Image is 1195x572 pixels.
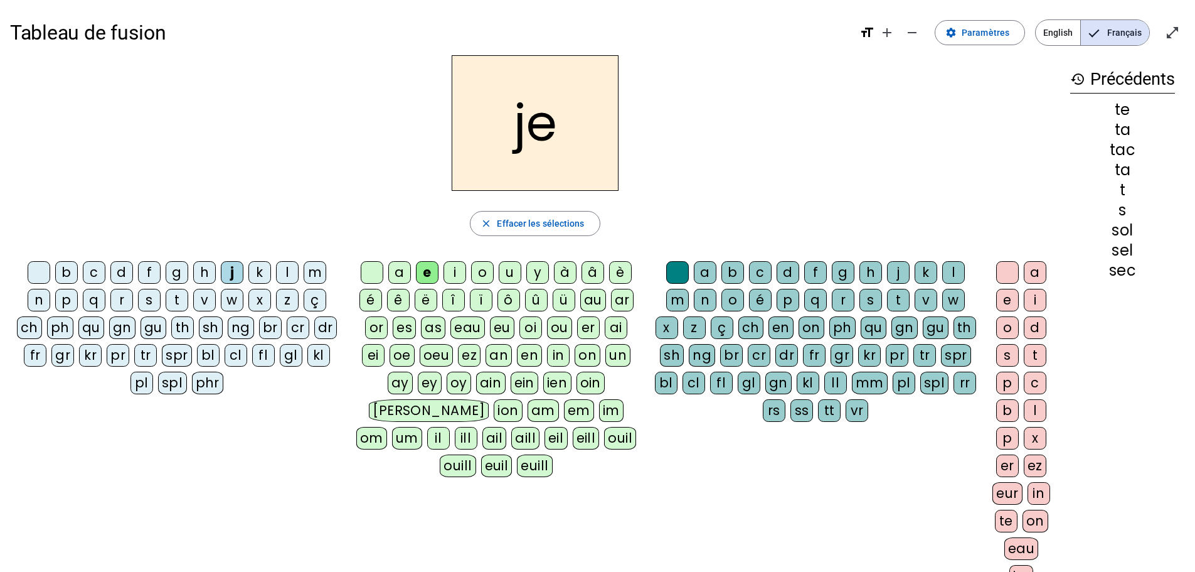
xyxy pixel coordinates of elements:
[859,25,874,40] mat-icon: format_size
[790,399,813,422] div: ss
[605,316,627,339] div: ai
[797,372,819,394] div: kl
[388,372,413,394] div: ay
[390,344,415,367] div: oe
[415,289,437,311] div: ë
[576,372,605,394] div: oin
[941,344,971,367] div: spr
[166,289,188,311] div: t
[775,344,798,367] div: dr
[996,427,1019,450] div: p
[1070,263,1175,278] div: sec
[803,344,826,367] div: fr
[387,289,410,311] div: ê
[248,289,271,311] div: x
[134,344,157,367] div: tr
[418,372,442,394] div: ey
[1070,122,1175,138] div: ta
[1070,65,1175,94] h3: Précédents
[942,261,965,284] div: l
[832,261,854,284] div: g
[656,316,678,339] div: x
[440,455,475,477] div: ouill
[359,289,382,311] div: é
[824,372,847,394] div: ll
[166,261,188,284] div: g
[1028,482,1050,505] div: in
[158,372,187,394] div: spl
[573,427,600,450] div: eill
[831,344,853,367] div: gr
[1024,289,1046,311] div: i
[996,316,1019,339] div: o
[1024,344,1046,367] div: t
[356,427,387,450] div: om
[547,316,572,339] div: ou
[1036,20,1080,45] span: English
[287,316,309,339] div: cr
[1004,537,1039,560] div: eau
[945,27,957,38] mat-icon: settings
[78,316,104,339] div: qu
[47,316,73,339] div: ph
[1070,163,1175,178] div: ta
[564,399,594,422] div: em
[996,372,1019,394] div: p
[694,289,716,311] div: n
[199,316,223,339] div: sh
[711,316,733,339] div: ç
[221,261,243,284] div: j
[259,316,282,339] div: br
[962,25,1009,40] span: Paramètres
[10,13,849,53] h1: Tableau de fusion
[517,455,552,477] div: euill
[859,261,882,284] div: h
[749,261,772,284] div: c
[1070,203,1175,218] div: s
[942,289,965,311] div: w
[455,427,477,450] div: ill
[511,372,539,394] div: ein
[887,261,910,284] div: j
[905,25,920,40] mat-icon: remove
[83,289,105,311] div: q
[920,372,949,394] div: spl
[818,399,841,422] div: tt
[221,289,243,311] div: w
[481,218,492,229] mat-icon: close
[953,316,976,339] div: th
[660,344,684,367] div: sh
[17,316,42,339] div: ch
[511,427,539,450] div: aill
[450,316,485,339] div: eau
[777,289,799,311] div: p
[24,344,46,367] div: fr
[141,316,166,339] div: gu
[79,344,102,367] div: kr
[605,344,630,367] div: un
[580,289,606,311] div: au
[804,289,827,311] div: q
[228,316,254,339] div: ng
[575,344,600,367] div: on
[721,289,744,311] div: o
[1022,510,1048,532] div: on
[365,316,388,339] div: or
[710,372,733,394] div: fl
[416,261,438,284] div: e
[55,261,78,284] div: b
[804,261,827,284] div: f
[891,316,918,339] div: gn
[138,289,161,311] div: s
[499,261,521,284] div: u
[490,316,514,339] div: eu
[1024,455,1046,477] div: ez
[846,399,868,422] div: vr
[525,289,548,311] div: û
[162,344,192,367] div: spr
[252,344,275,367] div: fl
[683,316,706,339] div: z
[519,316,542,339] div: oi
[452,55,619,191] h2: je
[777,261,799,284] div: d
